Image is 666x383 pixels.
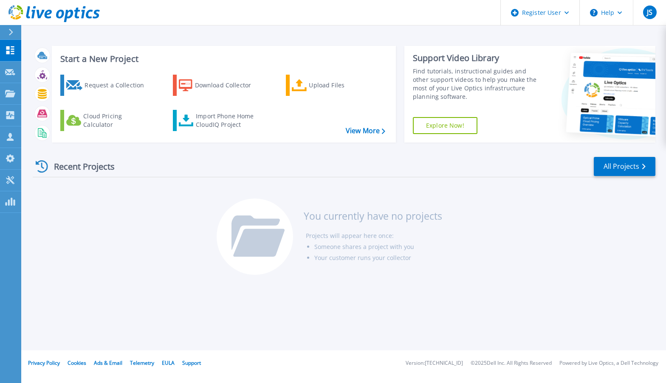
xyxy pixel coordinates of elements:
div: Import Phone Home CloudIQ Project [196,112,262,129]
a: Cookies [68,359,86,366]
a: View More [346,127,385,135]
a: Upload Files [286,75,381,96]
h3: You currently have no projects [304,211,442,221]
a: Download Collector [173,75,268,96]
a: Support [182,359,201,366]
li: Your customer runs your collector [314,252,442,263]
li: Version: [TECHNICAL_ID] [406,361,463,366]
a: All Projects [594,157,655,176]
li: Someone shares a project with you [314,241,442,252]
li: Powered by Live Optics, a Dell Technology [559,361,658,366]
div: Download Collector [195,77,263,94]
a: Telemetry [130,359,154,366]
div: Support Video Library [413,53,539,64]
a: Cloud Pricing Calculator [60,110,155,131]
div: Find tutorials, instructional guides and other support videos to help you make the most of your L... [413,67,539,101]
div: Recent Projects [33,156,126,177]
a: EULA [162,359,175,366]
a: Explore Now! [413,117,477,134]
a: Privacy Policy [28,359,60,366]
div: Request a Collection [85,77,152,94]
a: Request a Collection [60,75,155,96]
div: Cloud Pricing Calculator [83,112,151,129]
div: Upload Files [309,77,377,94]
span: JS [647,9,652,16]
li: © 2025 Dell Inc. All Rights Reserved [471,361,552,366]
h3: Start a New Project [60,54,385,64]
li: Projects will appear here once: [306,230,442,241]
a: Ads & Email [94,359,122,366]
